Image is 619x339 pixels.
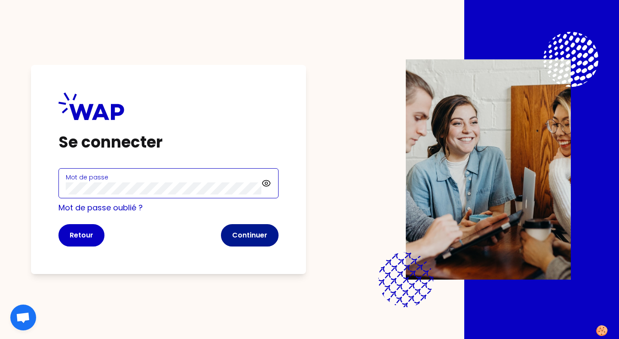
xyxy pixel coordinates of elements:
div: Open chat [10,305,36,330]
img: Description [406,59,571,280]
a: Mot de passe oublié ? [58,202,143,213]
button: Continuer [221,224,279,247]
h1: Se connecter [58,134,279,151]
label: Mot de passe [66,173,108,182]
button: Retour [58,224,104,247]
